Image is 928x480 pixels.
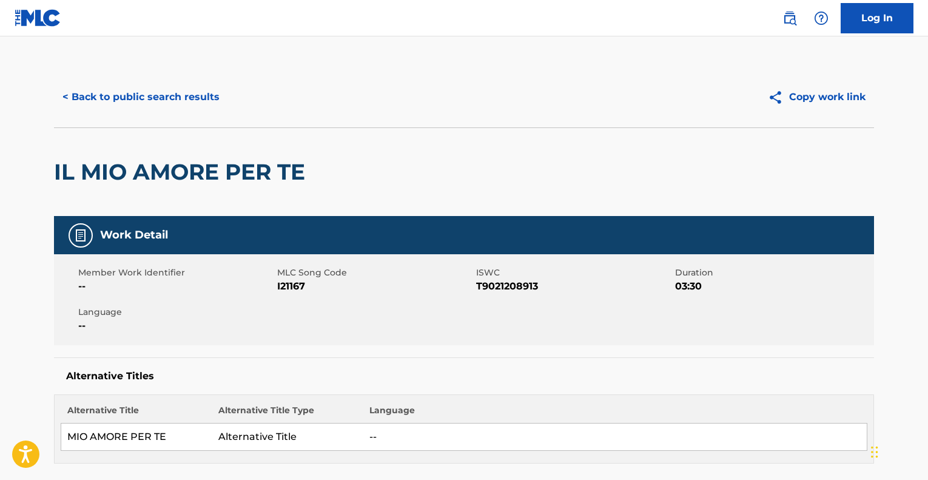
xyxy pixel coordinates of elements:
span: Member Work Identifier [78,266,274,279]
span: I21167 [277,279,473,294]
img: Work Detail [73,228,88,243]
img: help [814,11,829,25]
iframe: Chat Widget [867,422,928,480]
span: ISWC [476,266,672,279]
th: Alternative Title Type [212,404,363,424]
span: -- [78,279,274,294]
span: Language [78,306,274,319]
img: search [782,11,797,25]
a: Public Search [778,6,802,30]
h5: Work Detail [100,228,168,242]
a: Log In [841,3,913,33]
div: Help [809,6,833,30]
td: Alternative Title [212,424,363,451]
th: Language [363,404,867,424]
td: MIO AMORE PER TE [61,424,212,451]
div: Drag [871,434,878,470]
h5: Alternative Titles [66,370,862,382]
span: 03:30 [675,279,871,294]
span: T9021208913 [476,279,672,294]
span: -- [78,319,274,333]
th: Alternative Title [61,404,212,424]
button: Copy work link [759,82,874,112]
img: Copy work link [768,90,789,105]
span: MLC Song Code [277,266,473,279]
h2: IL MIO AMORE PER TE [54,158,311,186]
span: Duration [675,266,871,279]
button: < Back to public search results [54,82,228,112]
img: MLC Logo [15,9,61,27]
td: -- [363,424,867,451]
